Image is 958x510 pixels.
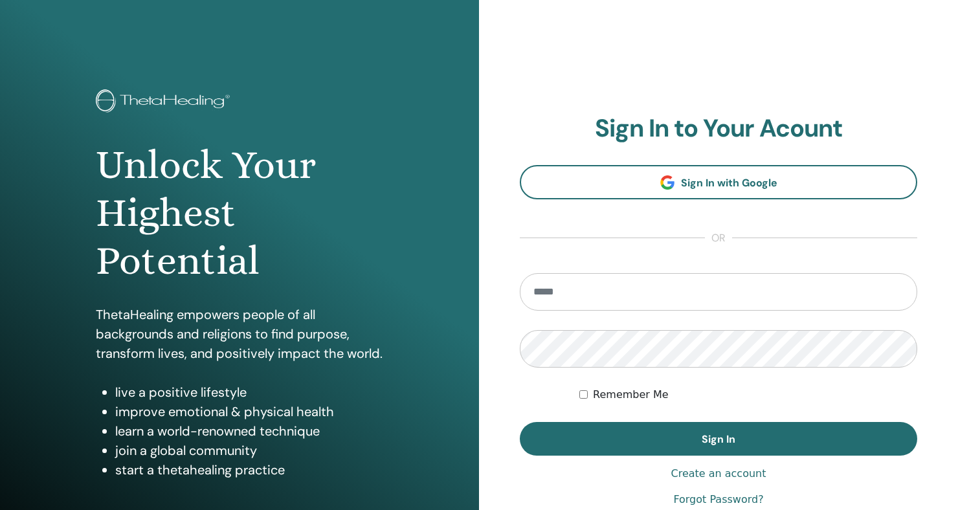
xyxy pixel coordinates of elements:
p: ThetaHealing empowers people of all backgrounds and religions to find purpose, transform lives, a... [96,305,383,363]
a: Forgot Password? [673,492,763,507]
li: learn a world-renowned technique [115,421,383,441]
button: Sign In [520,422,917,456]
span: or [705,230,732,246]
li: start a thetahealing practice [115,460,383,480]
label: Remember Me [593,387,669,403]
span: Sign In [702,432,735,446]
a: Create an account [671,466,766,482]
li: join a global community [115,441,383,460]
li: live a positive lifestyle [115,382,383,402]
li: improve emotional & physical health [115,402,383,421]
div: Keep me authenticated indefinitely or until I manually logout [579,387,917,403]
h2: Sign In to Your Acount [520,114,917,144]
span: Sign In with Google [681,176,777,190]
a: Sign In with Google [520,165,917,199]
h1: Unlock Your Highest Potential [96,141,383,285]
